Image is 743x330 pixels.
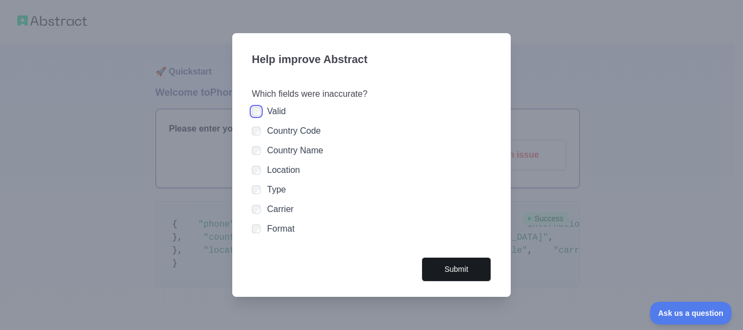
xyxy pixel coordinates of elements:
[252,88,491,101] h3: Which fields were inaccurate?
[267,224,295,233] label: Format
[267,204,294,214] label: Carrier
[252,46,491,74] h3: Help improve Abstract
[267,126,321,135] label: Country Code
[650,302,732,325] iframe: Toggle Customer Support
[267,146,323,155] label: Country Name
[267,107,286,116] label: Valid
[267,165,300,175] label: Location
[422,257,491,282] button: Submit
[267,185,286,194] label: Type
